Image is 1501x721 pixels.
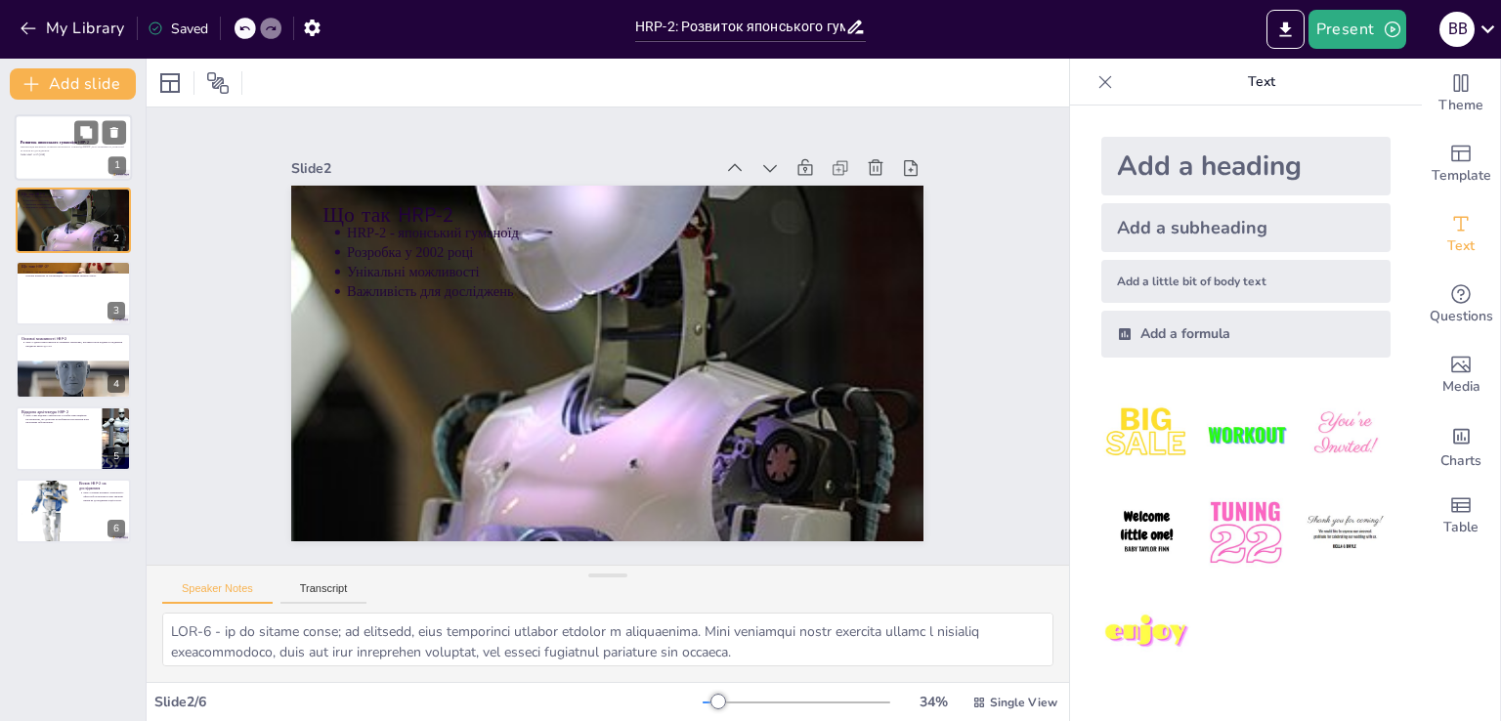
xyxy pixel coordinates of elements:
span: Questions [1430,306,1493,327]
span: Media [1442,376,1480,398]
div: Slide 2 [331,97,748,202]
strong: Розвиток японського гуманоїда HRP-2 [21,140,89,145]
p: HRP-2 – це японський дослідницький гуманоїд, розроблений у 2002 році компанією Kawada Industries ... [25,270,125,276]
p: HRP-2 має відкриту архітектуру та набір симуляційних інструментів, що дозволяє розробникам створю... [25,413,96,424]
img: 3.jpeg [1300,389,1391,480]
div: 4 [107,375,125,393]
div: 5 [107,447,125,465]
div: Add a heading [1101,137,1391,195]
p: Розробка у 2002 році [25,198,125,202]
input: Insert title [635,13,845,41]
div: 4 [16,333,131,398]
div: В В [1439,12,1475,47]
p: Відкрита архітектура HRP-2 [21,408,97,414]
p: Унікальні можливості [25,202,125,206]
img: 7.jpeg [1101,587,1192,678]
div: 2 [107,230,125,247]
button: My Library [15,13,133,44]
p: HRP-2 здатен пересуватися по нерівних поверхнях, вставати після падіння та піднімати предмети ваг... [25,341,125,348]
p: HRP-2 - японський гуманоїд [25,194,125,198]
div: 1 [15,114,132,181]
button: Transcript [280,582,367,604]
p: Розробка у 2002 році [368,191,906,323]
div: 3 [107,302,125,319]
div: Add images, graphics, shapes or video [1422,340,1500,410]
div: Add a formula [1101,311,1391,358]
div: 3 [16,261,131,325]
span: Template [1432,165,1491,187]
p: Text [1121,59,1402,106]
span: Position [206,71,230,95]
p: Вплив HRP-2 на дослідження [79,481,125,491]
span: Table [1443,517,1479,538]
button: Present [1308,10,1406,49]
div: Add a little bit of body text [1101,260,1391,303]
div: Slide 2 / 6 [154,693,703,711]
img: 6.jpeg [1300,488,1391,578]
span: Charts [1440,450,1481,472]
p: Презентація висвітлює розвиток японського гуманоїда HRP-2, його можливості, технології та вплив н... [21,146,126,153]
div: Add text boxes [1422,199,1500,270]
button: Speaker Notes [162,582,273,604]
p: Основні можливості HRP-2 [21,336,125,342]
p: Generated with [URL] [21,152,126,156]
div: 6 [107,520,125,537]
button: Export to PowerPoint [1266,10,1305,49]
button: Duplicate Slide [74,120,98,144]
div: Get real-time input from your audience [1422,270,1500,340]
button: В В [1439,10,1475,49]
p: Важливість для досліджень [361,229,898,361]
div: 5 [16,406,131,471]
img: 4.jpeg [1101,488,1192,578]
span: Theme [1438,95,1483,116]
div: Change the overall theme [1422,59,1500,129]
div: 6 [16,479,131,543]
p: Важливість для досліджень [25,205,125,209]
p: HRP-2 сприяє розвитку технологій у сфері робототехніки та має значний вплив на дослідження в цій ... [83,491,125,502]
textarea: LOR-6 - ip do sitame conse; ad elitsedd, eius temporinci utlabor etdolor m aliquaenima. Mini veni... [162,613,1053,666]
span: Single View [990,695,1057,710]
img: 2.jpeg [1200,389,1291,480]
div: Add charts and graphs [1422,410,1500,481]
img: 1.jpeg [1101,389,1192,480]
p: Унікальні можливості [365,209,902,342]
p: Що так HRP-2 [352,145,915,292]
div: Layout [154,67,186,99]
p: HRP-2 - японський гуманоїд [372,171,910,304]
div: Add ready made slides [1422,129,1500,199]
p: Що так HRP-2 [21,191,125,196]
div: Add a subheading [1101,203,1391,252]
div: 1 [108,157,126,175]
div: Add a table [1422,481,1500,551]
button: Add slide [10,68,136,100]
div: 2 [16,188,131,252]
div: Saved [148,20,208,38]
img: 5.jpeg [1200,488,1291,578]
p: Що таке HRP-2? [21,264,125,270]
span: Text [1447,235,1475,257]
div: 34 % [910,693,957,711]
button: Delete Slide [103,120,126,144]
